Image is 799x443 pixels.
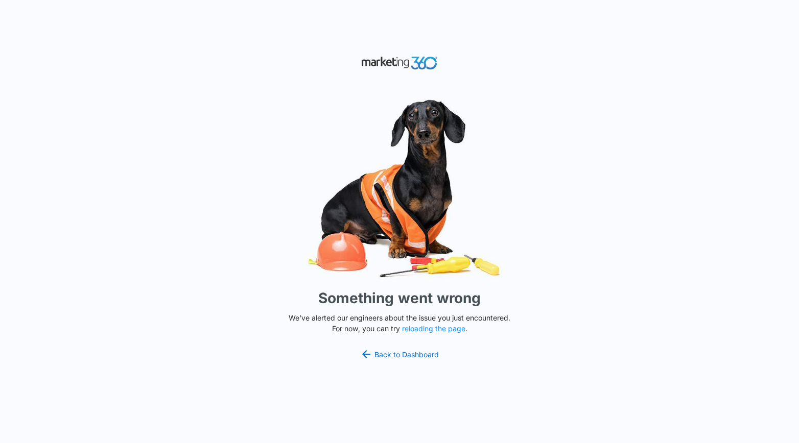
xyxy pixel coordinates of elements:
button: reloading the page [402,325,465,333]
img: Sad Dog [246,93,553,284]
p: We've alerted our engineers about the issue you just encountered. For now, you can try . [285,312,514,334]
img: Marketing 360 Logo [361,54,438,72]
a: Back to Dashboard [360,348,439,360]
h1: Something went wrong [318,287,481,309]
